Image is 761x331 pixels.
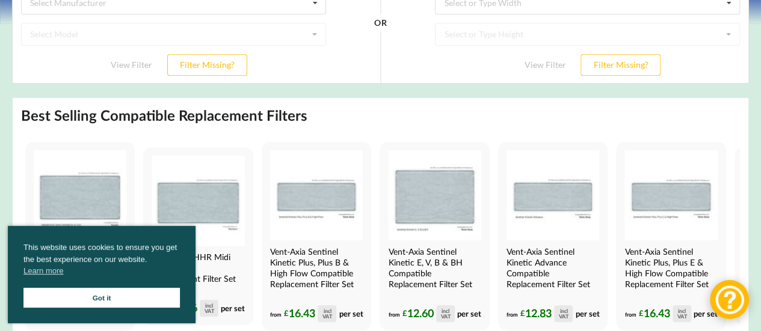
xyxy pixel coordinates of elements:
[678,308,686,314] div: incl
[284,305,336,322] div: 16.43
[152,156,244,246] img: Vectaire WHHR Midi Compatible MVHR Filter Replacement Set from MVHR.shop
[694,308,718,318] span: per set
[323,308,331,314] div: incl
[433,38,510,47] div: Select or Type Width
[21,106,307,125] h2: Best Selling Compatible Replacement Filters
[322,314,332,319] div: VAT
[205,303,213,308] div: incl
[23,265,63,277] a: cookies - Learn more
[204,308,214,314] div: VAT
[507,150,599,240] img: Vent-Axia Sentinel Kinetic Advance Compatible MVHR Filter Replacement Set from MVHR.shop
[638,305,691,322] div: 16.43
[362,62,375,124] div: OR
[270,246,360,290] h4: Vent-Axia Sentinel Kinetic Plus, Plus B & High Flow Compatible Replacement Filter Set
[624,150,717,240] img: Vent-Axia Sentinel Kinetic Plus E & High Flow Compatible MVHR Filter Replacement Set from MVHR.shop
[270,150,363,240] img: Vent-Axia Sentinel Kinetic Plus, Plus B & High Flow Compatible MVHR Filter Replacement Set from M...
[23,241,180,280] span: This website uses cookies to ensure you get the best experience on our website.
[284,306,289,320] span: £
[23,288,180,308] a: Got it cookie
[624,246,715,290] h4: Vent-Axia Sentinel Kinetic Plus, Plus E & High Flow Compatible Replacement Filter Set
[440,314,450,319] div: VAT
[520,306,525,320] span: £
[559,314,568,319] div: VAT
[520,305,573,322] div: 12.83
[559,308,567,314] div: incl
[270,311,282,317] span: from
[380,142,489,330] a: Vent-Axia Sentinel Kinetic E, V, B & BH Compatible MVHR Filter Replacement Set from MVHR.shop Ven...
[262,142,371,330] a: Vent-Axia Sentinel Kinetic Plus, Plus B & High Flow Compatible MVHR Filter Replacement Set from M...
[152,252,242,284] h4: Vectaire WHHR Midi Compatible Replacement Filter Set
[9,9,314,23] h3: Find by Manufacturer and Model
[25,142,135,330] a: Nuaire MRXBOX95-WM2 Compatible MVHR Filter Replacement Set from MVHR.shop Nuaire MRXBOX95-WM2 (MR...
[34,150,126,240] img: Nuaire MRXBOX95-WM2 Compatible MVHR Filter Replacement Set from MVHR.shop
[143,147,253,325] a: Vectaire WHHR Midi Compatible MVHR Filter Replacement Set from MVHR.shop Vectaire WHHR Midi Compa...
[402,306,407,320] span: £
[575,308,599,318] span: per set
[18,38,94,47] div: Select Manufacturer
[677,314,686,319] div: VAT
[221,303,245,312] span: per set
[507,246,597,290] h4: Vent-Axia Sentinel Kinetic Advance Compatible Replacement Filter Set
[155,94,235,115] button: Filter Missing?
[616,142,726,330] a: Vent-Axia Sentinel Kinetic Plus E & High Flow Compatible MVHR Filter Replacement Set from MVHR.sh...
[568,94,649,115] button: Filter Missing?
[442,308,449,314] div: incl
[339,308,363,318] span: per set
[638,306,643,320] span: £
[402,305,454,322] div: 12.60
[388,311,399,317] span: from
[624,311,636,317] span: from
[388,150,481,240] img: Vent-Axia Sentinel Kinetic E, V, B & BH Compatible MVHR Filter Replacement Set from MVHR.shop
[388,246,478,290] h4: Vent-Axia Sentinel Kinetic E, V, B & BH Compatible Replacement Filter Set
[498,142,608,330] a: Vent-Axia Sentinel Kinetic Advance Compatible MVHR Filter Replacement Set from MVHR.shop Vent-Axi...
[507,311,518,317] span: from
[8,226,196,323] div: cookieconsent
[423,9,728,23] h3: Find by Dimensions (Millimeters)
[457,308,481,318] span: per set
